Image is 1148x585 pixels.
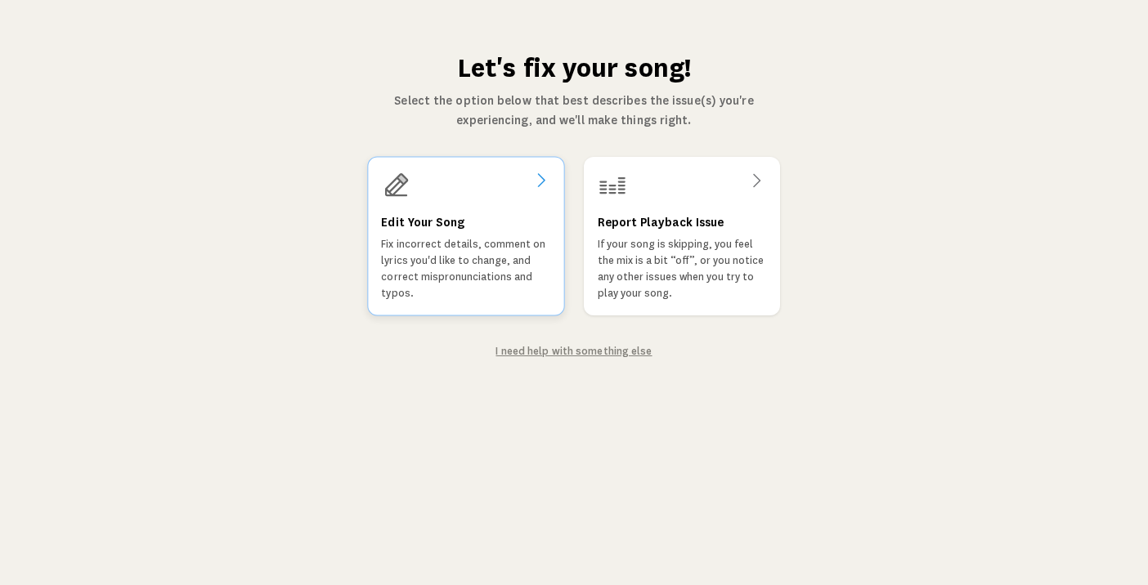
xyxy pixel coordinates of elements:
[496,344,652,358] a: I need help with something else
[366,52,782,85] h1: Let's fix your song!
[381,213,464,233] h3: Edit Your Song
[598,213,724,233] h3: Report Playback Issue
[584,157,780,315] a: Report Playback IssueIf your song is skipping, you feel the mix is a bit “off”, or you notice any...
[598,236,766,301] p: If your song is skipping, you feel the mix is a bit “off”, or you notice any other issues when yo...
[366,92,782,131] p: Select the option below that best describes the issue(s) you're experiencing, and we'll make thin...
[381,236,550,301] p: Fix incorrect details, comment on lyrics you'd like to change, and correct mispronunciations and ...
[368,157,564,315] a: Edit Your SongFix incorrect details, comment on lyrics you'd like to change, and correct mispronu...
